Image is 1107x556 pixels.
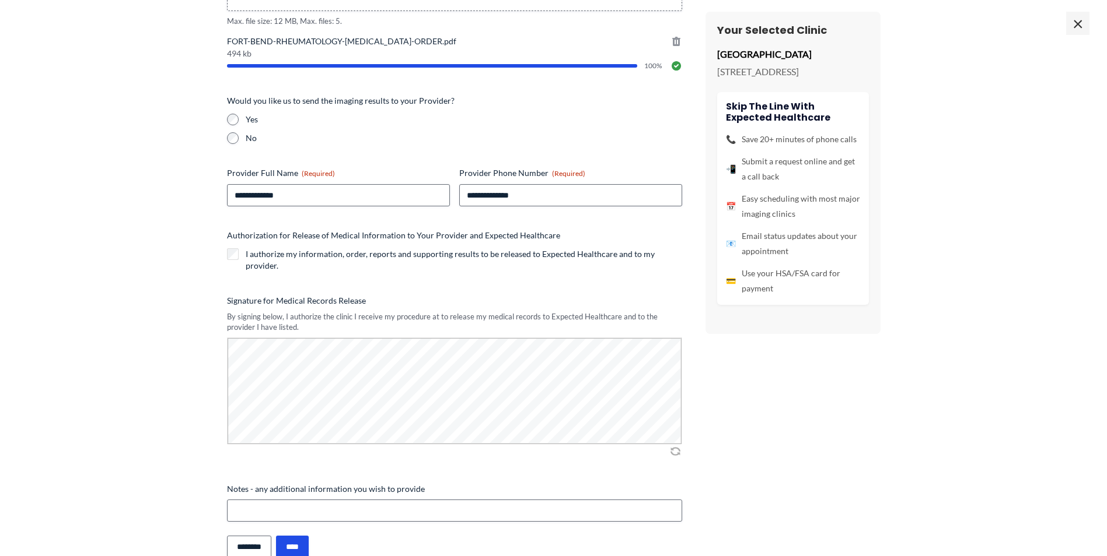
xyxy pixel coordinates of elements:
[227,16,682,27] span: Max. file size: 12 MB, Max. files: 5.
[227,36,682,47] span: FORT-BEND-RHEUMATOLOGY-[MEDICAL_DATA]-ORDER.pdf
[726,266,860,296] li: Use your HSA/FSA card for payment
[644,62,663,69] span: 100%
[726,132,860,147] li: Save 20+ minutes of phone calls
[552,169,585,178] span: (Required)
[246,132,682,144] label: No
[726,161,736,177] span: 📲
[227,311,682,333] div: By signing below, I authorize the clinic I receive my procedure at to release my medical records ...
[227,483,682,495] label: Notes - any additional information you wish to provide
[726,191,860,221] li: Easy scheduling with most major imaging clinics
[726,228,860,259] li: Email status updates about your appointment
[227,50,682,58] span: 494 kb
[726,154,860,184] li: Submit a request online and get a call back
[227,230,560,241] legend: Authorization for Release of Medical Information to Your Provider and Expected Healthcare
[726,101,860,123] h4: Skip the line with Expected Healthcare
[717,63,869,80] p: [STREET_ADDRESS]
[246,248,682,272] label: I authorize my information, order, reports and supporting results to be released to Expected Heal...
[246,114,682,125] label: Yes
[459,167,682,179] label: Provider Phone Number
[726,273,736,288] span: 💳
[1066,12,1089,35] span: ×
[717,45,869,63] p: [GEOGRAPHIC_DATA]
[726,132,736,147] span: 📞
[302,169,335,178] span: (Required)
[668,445,682,457] img: Clear Signature
[227,167,450,179] label: Provider Full Name
[227,295,682,307] label: Signature for Medical Records Release
[227,95,455,107] legend: Would you like us to send the imaging results to your Provider?
[717,23,869,37] h3: Your Selected Clinic
[726,236,736,251] span: 📧
[726,199,736,214] span: 📅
